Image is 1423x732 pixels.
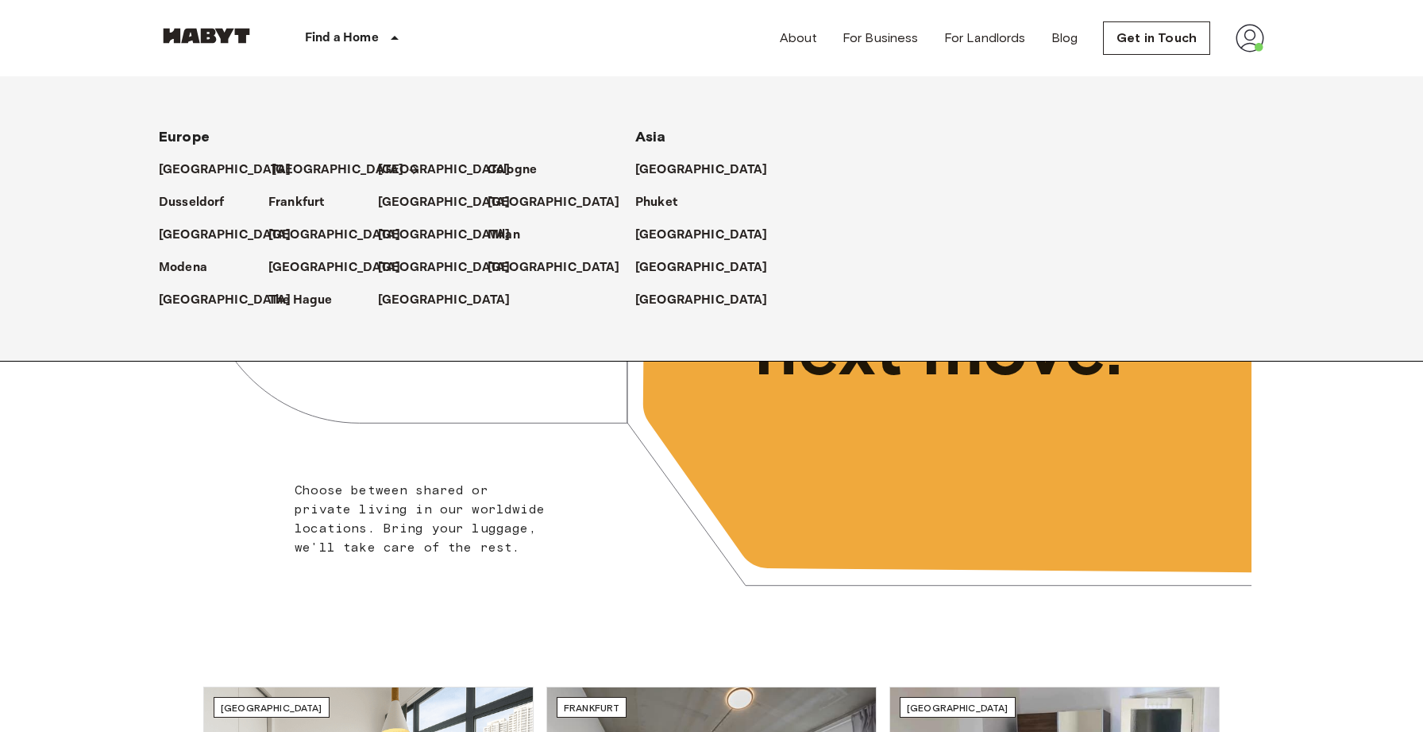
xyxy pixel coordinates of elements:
[378,258,526,277] a: [GEOGRAPHIC_DATA]
[635,161,784,180] a: [GEOGRAPHIC_DATA]
[635,226,784,245] a: [GEOGRAPHIC_DATA]
[159,258,223,277] a: Modena
[635,128,666,145] span: Asia
[378,226,526,245] a: [GEOGRAPHIC_DATA]
[159,28,254,44] img: Habyt
[378,161,511,180] p: [GEOGRAPHIC_DATA]
[272,161,420,180] a: [GEOGRAPHIC_DATA]
[378,258,511,277] p: [GEOGRAPHIC_DATA]
[221,702,322,714] span: [GEOGRAPHIC_DATA]
[378,291,526,310] a: [GEOGRAPHIC_DATA]
[635,291,784,310] a: [GEOGRAPHIC_DATA]
[378,193,511,212] p: [GEOGRAPHIC_DATA]
[907,702,1008,714] span: [GEOGRAPHIC_DATA]
[268,193,324,212] p: Frankfurt
[295,482,545,555] span: Choose between shared or private living in our worldwide locations. Bring your luggage, we'll tak...
[268,193,340,212] a: Frankfurt
[1103,21,1210,55] a: Get in Touch
[635,258,768,277] p: [GEOGRAPHIC_DATA]
[159,291,307,310] a: [GEOGRAPHIC_DATA]
[635,226,768,245] p: [GEOGRAPHIC_DATA]
[488,258,620,277] p: [GEOGRAPHIC_DATA]
[488,226,536,245] a: Milan
[159,128,210,145] span: Europe
[268,226,401,245] p: [GEOGRAPHIC_DATA]
[268,258,417,277] a: [GEOGRAPHIC_DATA]
[754,229,1186,389] span: Unlock your next move.
[159,226,307,245] a: [GEOGRAPHIC_DATA]
[378,291,511,310] p: [GEOGRAPHIC_DATA]
[268,258,401,277] p: [GEOGRAPHIC_DATA]
[488,193,636,212] a: [GEOGRAPHIC_DATA]
[159,193,241,212] a: Dusseldorf
[635,193,677,212] p: Phuket
[488,161,537,180] p: Cologne
[564,702,619,714] span: Frankfurt
[378,193,526,212] a: [GEOGRAPHIC_DATA]
[378,226,511,245] p: [GEOGRAPHIC_DATA]
[268,291,332,310] p: The Hague
[488,258,636,277] a: [GEOGRAPHIC_DATA]
[635,161,768,180] p: [GEOGRAPHIC_DATA]
[272,161,404,180] p: [GEOGRAPHIC_DATA]
[159,226,291,245] p: [GEOGRAPHIC_DATA]
[159,258,207,277] p: Modena
[488,226,520,245] p: Milan
[635,258,784,277] a: [GEOGRAPHIC_DATA]
[944,29,1026,48] a: For Landlords
[378,161,526,180] a: [GEOGRAPHIC_DATA]
[268,226,417,245] a: [GEOGRAPHIC_DATA]
[843,29,919,48] a: For Business
[305,29,379,48] p: Find a Home
[268,291,348,310] a: The Hague
[488,193,620,212] p: [GEOGRAPHIC_DATA]
[1051,29,1078,48] a: Blog
[635,193,693,212] a: Phuket
[780,29,817,48] a: About
[159,161,307,180] a: [GEOGRAPHIC_DATA]
[1236,24,1264,52] img: avatar
[159,193,225,212] p: Dusseldorf
[159,291,291,310] p: [GEOGRAPHIC_DATA]
[488,161,553,180] a: Cologne
[635,291,768,310] p: [GEOGRAPHIC_DATA]
[159,161,291,180] p: [GEOGRAPHIC_DATA]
